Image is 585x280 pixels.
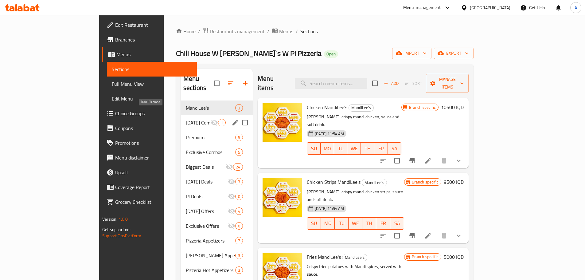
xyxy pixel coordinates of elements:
span: Menu disclaimer [115,154,192,161]
span: Chicken MandiLee's [307,103,347,112]
img: Chicken MandiLee's [263,103,302,142]
span: Branches [115,36,192,43]
span: Select section first [401,79,426,88]
a: Full Menu View [107,77,197,91]
span: Chili House W [PERSON_NAME]`s W Pi Pizzeria [176,46,322,60]
button: delete [437,153,451,168]
span: FR [377,144,385,153]
span: [DATE] Combo [186,119,211,126]
a: Upsell [102,165,197,180]
div: MandiLee's3 [181,101,253,115]
svg: Inactive section [228,178,235,185]
button: TU [334,142,348,155]
span: SA [390,144,399,153]
button: Add [381,79,401,88]
a: Coverage Report [102,180,197,195]
span: Get support on: [102,226,131,234]
div: items [235,237,243,244]
span: Biggest Deals [186,163,226,171]
span: WE [351,219,360,228]
nav: breadcrumb [176,27,474,35]
span: Select all sections [210,77,223,90]
h6: 9500 IQD [444,178,464,186]
div: Ramadan Offers [186,207,228,215]
div: Menu-management [403,4,441,11]
button: Branch-specific-item [405,228,419,243]
span: FR [379,219,388,228]
span: Sort sections [223,76,238,91]
span: Menus [116,51,192,58]
a: Grocery Checklist [102,195,197,209]
span: Menus [279,28,293,35]
div: Open [324,50,338,58]
span: Choice Groups [115,110,192,117]
div: [DATE] Offers4 [181,204,253,219]
span: Upsell [115,169,192,176]
svg: Inactive section [228,222,235,230]
div: items [235,134,243,141]
span: MO [323,144,332,153]
div: PI Deals0 [181,189,253,204]
button: delete [437,228,451,243]
li: / [267,28,269,35]
a: Promotions [102,136,197,150]
div: MandiLee's [342,254,367,261]
span: MandiLee's [342,254,367,261]
span: Branch specific [407,105,438,110]
span: Promotions [115,139,192,147]
span: Version: [102,215,117,223]
span: TH [365,219,374,228]
span: Exclusive Combos [186,148,235,156]
div: MandiLee's [349,104,374,112]
button: edit [231,118,240,127]
div: Biggest Deals24 [181,160,253,174]
div: items [235,266,243,274]
p: [PERSON_NAME], crispy mandi chicken, sauce and soft drink. [307,113,401,128]
span: Branch specific [409,254,441,260]
button: SU [307,142,321,155]
div: [PERSON_NAME] Appetizers3 [181,248,253,263]
div: Premium [186,134,235,141]
a: Restaurants management [203,27,265,35]
a: Branches [102,32,197,47]
button: sort-choices [376,153,391,168]
span: WE [350,144,358,153]
span: Grocery Checklist [115,198,192,206]
button: Add section [238,76,253,91]
a: Menus [272,27,293,35]
a: Edit menu item [424,157,432,164]
span: [PERSON_NAME] Appetizers [186,252,235,259]
div: items [235,178,243,185]
div: [DATE] Combo1edit [181,115,253,130]
div: items [233,163,243,171]
span: 24 [233,164,243,170]
div: Exclusive Offers0 [181,219,253,233]
button: export [434,48,474,59]
button: WE [347,142,361,155]
span: PI Deals [186,193,228,200]
div: Exclusive Combos5 [181,145,253,160]
a: Support.OpsPlatform [102,232,141,240]
svg: Inactive section [226,163,233,171]
svg: Show Choices [455,157,462,164]
span: Exclusive Offers [186,222,228,230]
span: import [397,49,427,57]
div: Pizzeria Appetizers7 [181,233,253,248]
a: Edit menu item [424,232,432,239]
span: export [439,49,469,57]
span: Coverage Report [115,183,192,191]
li: / [198,28,200,35]
button: MO [321,217,335,230]
button: FR [376,217,390,230]
div: items [235,104,243,112]
span: [DATE] 11:54 AM [312,131,346,137]
span: Edit Menu [112,95,192,102]
span: Edit Restaurant [115,21,192,29]
span: TH [363,144,372,153]
div: MandiLee's [186,104,235,112]
a: Edit Menu [107,91,197,106]
span: [DATE] 11:54 AM [312,206,346,211]
span: Chicken Strips MandiLee's [307,177,361,187]
h6: 10500 IQD [441,103,464,112]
